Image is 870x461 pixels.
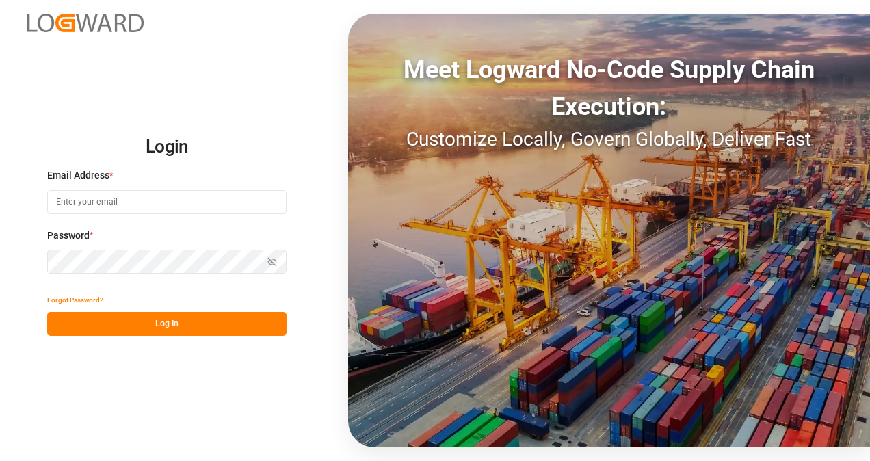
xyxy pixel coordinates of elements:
[47,288,103,312] button: Forgot Password?
[47,312,287,336] button: Log In
[47,228,90,243] span: Password
[348,125,870,154] div: Customize Locally, Govern Globally, Deliver Fast
[47,190,287,214] input: Enter your email
[27,14,144,32] img: Logward_new_orange.png
[348,51,870,125] div: Meet Logward No-Code Supply Chain Execution:
[47,168,109,183] span: Email Address
[47,125,287,169] h2: Login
